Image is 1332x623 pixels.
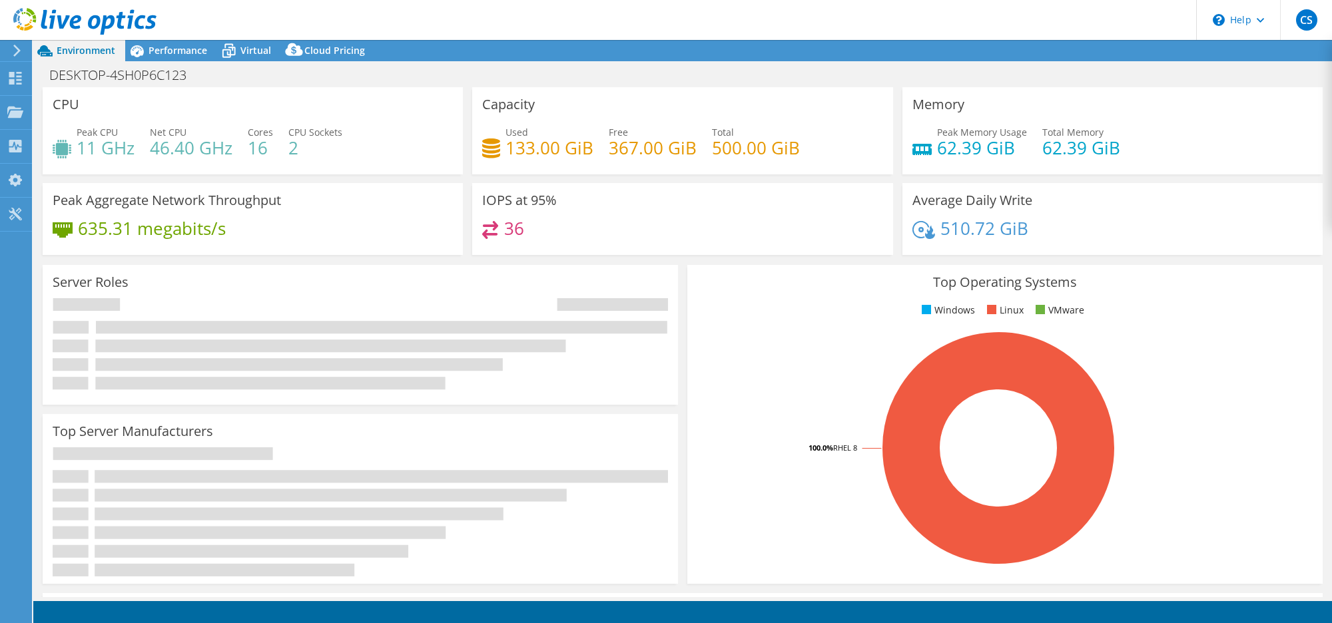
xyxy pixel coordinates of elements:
span: Environment [57,44,115,57]
h3: Average Daily Write [912,193,1032,208]
h3: CPU [53,97,79,112]
h1: DESKTOP-4SH0P6C123 [43,68,207,83]
h4: 133.00 GiB [505,140,593,155]
h4: 635.31 megabits/s [78,221,226,236]
span: Performance [149,44,207,57]
li: Linux [984,303,1024,317]
h4: 36 [504,221,524,236]
h3: IOPS at 95% [482,193,557,208]
h3: Top Operating Systems [697,275,1313,290]
span: Used [505,126,528,138]
span: Cloud Pricing [304,44,365,57]
h4: 500.00 GiB [712,140,800,155]
h3: Peak Aggregate Network Throughput [53,193,281,208]
h3: Capacity [482,97,535,112]
span: CS [1296,9,1317,31]
span: Total [712,126,734,138]
h3: Server Roles [53,275,129,290]
h3: Top Server Manufacturers [53,424,213,439]
span: Peak CPU [77,126,118,138]
h4: 367.00 GiB [609,140,697,155]
tspan: 100.0% [809,443,833,453]
h4: 510.72 GiB [940,221,1028,236]
span: Peak Memory Usage [937,126,1027,138]
h4: 62.39 GiB [1042,140,1120,155]
span: Total Memory [1042,126,1104,138]
h4: 46.40 GHz [150,140,232,155]
h4: 2 [288,140,342,155]
tspan: RHEL 8 [833,443,857,453]
span: Cores [248,126,273,138]
span: Net CPU [150,126,186,138]
h4: 11 GHz [77,140,135,155]
span: CPU Sockets [288,126,342,138]
li: Windows [918,303,975,317]
span: Virtual [240,44,271,57]
h4: 16 [248,140,273,155]
h4: 62.39 GiB [937,140,1027,155]
span: Free [609,126,628,138]
h3: Memory [912,97,964,112]
li: VMware [1032,303,1084,317]
svg: \n [1213,14,1225,26]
